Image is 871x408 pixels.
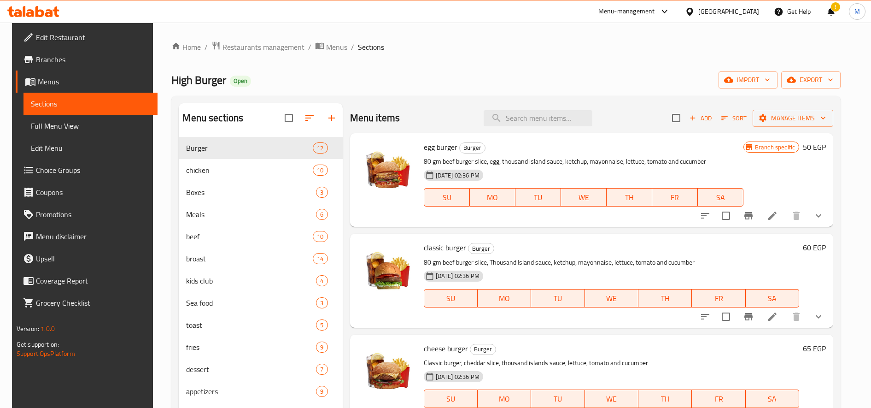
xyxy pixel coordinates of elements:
a: Edit Menu [23,137,158,159]
a: Upsell [16,248,158,270]
div: Meals6 [179,203,342,225]
span: Burger [468,243,494,254]
span: beef [186,231,313,242]
span: export [789,74,833,86]
button: SA [746,390,799,408]
div: beef10 [179,225,342,248]
div: Sea food3 [179,292,342,314]
a: Home [171,41,201,53]
span: Meals [186,209,316,220]
nav: breadcrumb [171,41,841,53]
span: 10 [313,232,327,241]
span: WE [589,292,635,305]
button: Add [686,111,715,125]
div: broast14 [179,248,342,270]
span: 4 [316,277,327,285]
span: FR [656,191,694,204]
button: MO [478,289,531,307]
span: chicken [186,165,313,176]
div: chicken10 [179,159,342,181]
div: Burger [186,142,313,154]
a: Edit menu item [767,311,778,322]
button: export [781,71,841,89]
span: 12 [313,144,327,153]
span: toast [186,319,316,331]
button: sort-choices [694,205,716,227]
span: TU [519,191,557,204]
button: show more [807,306,830,328]
span: kids club [186,275,316,286]
span: TH [610,191,649,204]
span: 14 [313,254,327,263]
span: SA [749,292,795,305]
div: fries9 [179,336,342,358]
button: TU [531,289,585,307]
span: SA [749,392,795,406]
span: TU [535,292,581,305]
div: appetizers9 [179,380,342,402]
a: Full Menu View [23,115,158,137]
span: Promotions [36,209,150,220]
a: Menus [315,41,347,53]
span: Edit Restaurant [36,32,150,43]
li: / [308,41,311,53]
span: Sort sections [298,107,321,129]
span: M [854,6,860,17]
button: Sort [719,111,749,125]
span: [DATE] 02:36 PM [432,373,483,381]
span: 1.0.0 [41,323,55,335]
span: Sea food [186,297,316,308]
span: TH [642,292,688,305]
img: classic burger [357,241,416,300]
div: items [316,297,327,308]
button: delete [785,306,807,328]
span: cheese burger [424,342,468,355]
span: Choice Groups [36,165,150,176]
button: WE [585,289,638,307]
li: / [351,41,354,53]
span: Select section [666,108,686,128]
span: egg burger [424,140,457,154]
span: 9 [316,387,327,396]
button: SU [424,289,478,307]
span: Branches [36,54,150,65]
span: Branch specific [751,143,799,152]
div: Burger [470,344,496,355]
img: cheese burger [357,342,416,401]
button: SU [424,188,470,207]
p: 80 gm beef burger slice, Thousand Island sauce, ketchup, mayonnaise, lettuce, tomato and cucumber [424,257,800,268]
button: SA [698,188,743,207]
span: SU [428,191,466,204]
a: Choice Groups [16,159,158,181]
span: Menus [38,76,150,87]
span: Select to update [716,307,736,326]
div: items [316,275,327,286]
span: [DATE] 02:36 PM [432,272,483,280]
span: SU [428,392,474,406]
span: [DATE] 02:36 PM [432,171,483,180]
span: WE [589,392,635,406]
div: items [313,142,327,154]
button: FR [692,390,745,408]
a: Menu disclaimer [16,225,158,248]
span: SU [428,292,474,305]
span: Manage items [760,112,826,124]
div: items [316,209,327,220]
span: Sort items [715,111,753,125]
div: items [313,231,327,242]
span: Burger [470,344,496,355]
span: classic burger [424,241,466,254]
a: Edit Restaurant [16,26,158,48]
span: broast [186,253,313,264]
span: Select all sections [279,108,298,128]
span: 10 [313,166,327,175]
div: appetizers [186,386,316,397]
span: Edit Menu [31,142,150,154]
button: FR [692,289,745,307]
span: Menus [326,41,347,53]
button: TH [638,390,692,408]
span: Restaurants management [222,41,304,53]
span: FR [696,392,742,406]
button: delete [785,205,807,227]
